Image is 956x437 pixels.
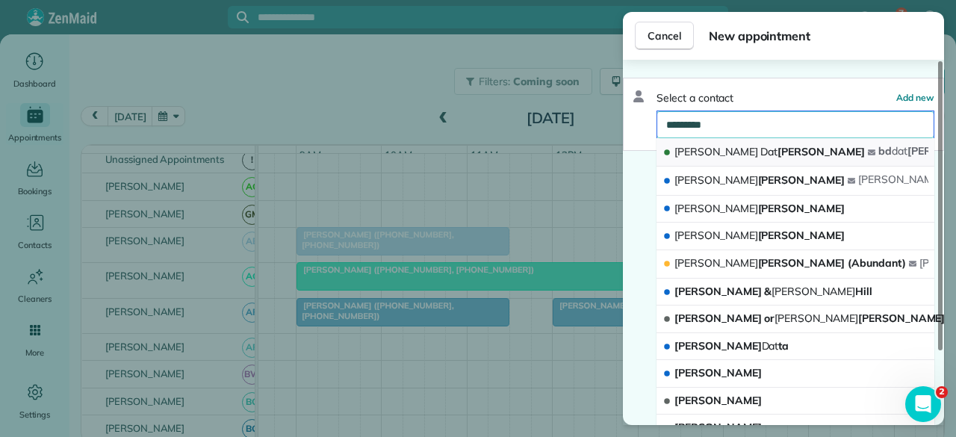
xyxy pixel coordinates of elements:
[858,173,942,186] span: [PERSON_NAME]
[657,333,934,361] button: [PERSON_NAME]Datta
[674,394,762,407] span: [PERSON_NAME]
[674,173,758,187] span: [PERSON_NAME]
[657,388,934,415] button: [PERSON_NAME]
[896,92,934,103] span: Add new
[657,138,934,167] button: [PERSON_NAME] Dat[PERSON_NAME]bddat[PERSON_NAME][EMAIL_ADDRESS][DOMAIN_NAME]
[657,306,934,333] button: [PERSON_NAME] or[PERSON_NAME][PERSON_NAME]
[674,145,865,158] span: [PERSON_NAME]
[657,279,934,306] button: [PERSON_NAME] &[PERSON_NAME]Hill
[674,339,789,353] span: [PERSON_NAME] ta
[905,386,941,422] iframe: Intercom live chat
[760,145,777,158] span: Dat
[674,285,872,298] span: [PERSON_NAME] & Hill
[896,90,934,105] button: Add new
[657,360,934,388] button: [PERSON_NAME]
[657,90,733,105] span: Select a contact
[674,229,845,242] span: [PERSON_NAME]
[762,339,779,353] span: Dat
[674,145,758,158] span: [PERSON_NAME]
[674,312,945,325] span: [PERSON_NAME] or [PERSON_NAME]
[657,167,934,195] button: [PERSON_NAME][PERSON_NAME][PERSON_NAME][PERSON_NAME][EMAIL_ADDRESS][DOMAIN_NAME]
[657,196,934,223] button: [PERSON_NAME][PERSON_NAME]
[775,312,858,325] span: [PERSON_NAME]
[772,285,855,298] span: [PERSON_NAME]
[674,366,762,379] span: [PERSON_NAME]
[936,386,948,398] span: 2
[674,256,906,270] span: [PERSON_NAME] (Abundant)
[674,202,758,215] span: [PERSON_NAME]
[657,223,934,250] button: [PERSON_NAME][PERSON_NAME]
[674,256,758,270] span: [PERSON_NAME]
[709,27,932,45] span: New appointment
[635,22,694,50] button: Cancel
[674,229,758,242] span: [PERSON_NAME]
[892,144,907,158] span: dat
[648,28,681,43] span: Cancel
[674,173,845,187] span: [PERSON_NAME]
[657,250,934,279] button: [PERSON_NAME][PERSON_NAME] (Abundant)[PERSON_NAME]c@[DOMAIN_NAME]
[674,202,845,215] span: [PERSON_NAME]
[674,421,762,434] span: [PERSON_NAME]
